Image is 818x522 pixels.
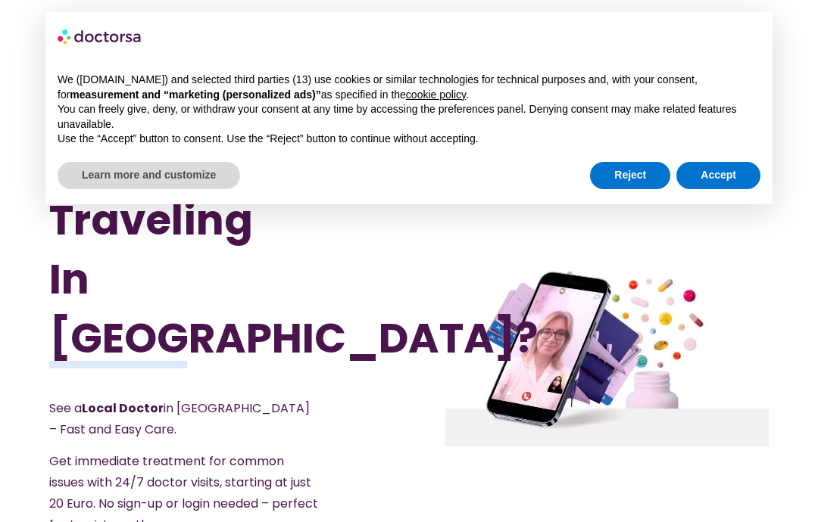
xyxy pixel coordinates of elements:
strong: Local Doctor [82,399,164,417]
button: Reject [590,162,670,189]
p: We ([DOMAIN_NAME]) and selected third parties (13) use cookies or similar technologies for techni... [58,73,760,102]
a: cookie policy [406,89,466,101]
h1: Got Sick While Traveling In [GEOGRAPHIC_DATA]? [49,73,355,368]
p: Use the “Accept” button to consent. Use the “Reject” button to continue without accepting. [58,132,760,147]
button: Learn more and customize [58,162,240,189]
p: You can freely give, deny, or withdraw your consent at any time by accessing the preferences pane... [58,102,760,132]
button: Accept [676,162,760,189]
strong: measurement and “marketing (personalized ads)” [70,89,320,101]
img: logo [58,24,142,48]
span: See a in [GEOGRAPHIC_DATA] – Fast and Easy Care. [49,399,310,438]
